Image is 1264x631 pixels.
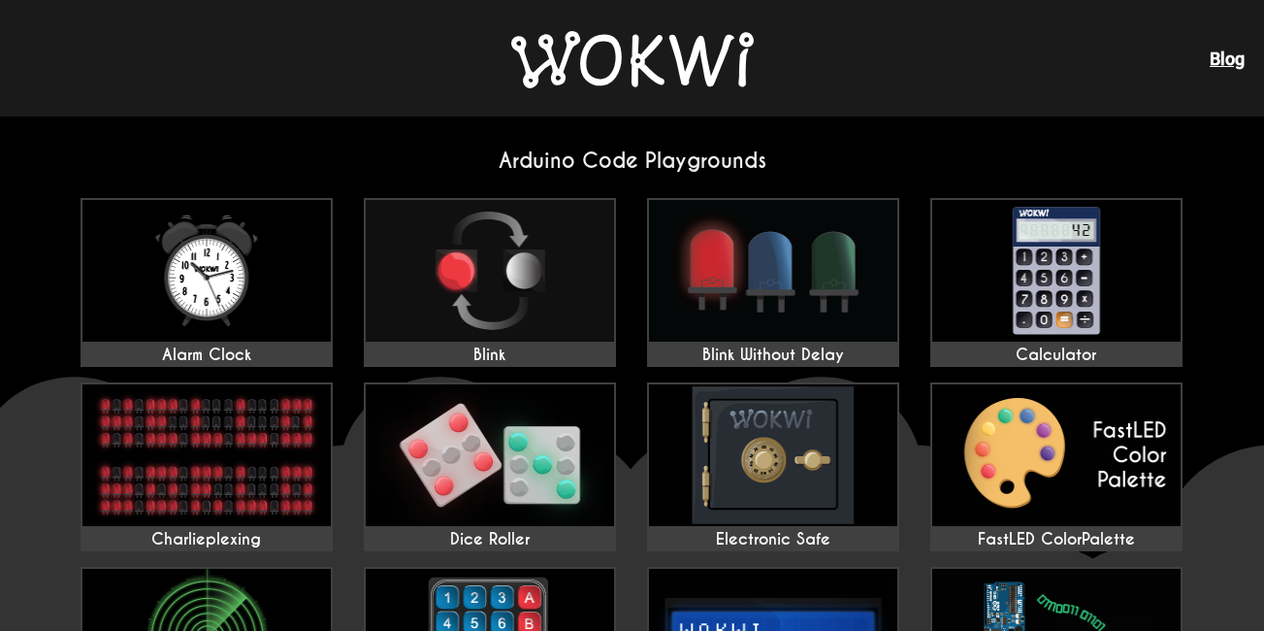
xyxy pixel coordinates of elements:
a: Dice Roller [364,382,616,551]
a: Calculator [930,198,1183,367]
div: Electronic Safe [649,530,897,549]
a: Blink Without Delay [647,198,899,367]
div: FastLED ColorPalette [932,530,1181,549]
a: Electronic Safe [647,382,899,551]
h2: Arduino Code Playgrounds [65,148,1200,174]
a: Alarm Clock [81,198,333,367]
div: Calculator [932,346,1181,365]
img: Calculator [932,200,1181,342]
a: Charlieplexing [81,382,333,551]
a: Blink [364,198,616,367]
div: Charlieplexing [82,530,331,549]
a: FastLED ColorPalette [930,382,1183,551]
div: Alarm Clock [82,346,331,365]
img: Alarm Clock [82,200,331,342]
img: Charlieplexing [82,384,331,526]
a: Blog [1210,49,1245,69]
div: Dice Roller [366,530,614,549]
div: Blink [366,346,614,365]
img: Blink Without Delay [649,200,897,342]
img: FastLED ColorPalette [932,384,1181,526]
img: Dice Roller [366,384,614,526]
img: Wokwi [511,31,754,88]
img: Electronic Safe [649,384,897,526]
img: Blink [366,200,614,342]
div: Blink Without Delay [649,346,897,365]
